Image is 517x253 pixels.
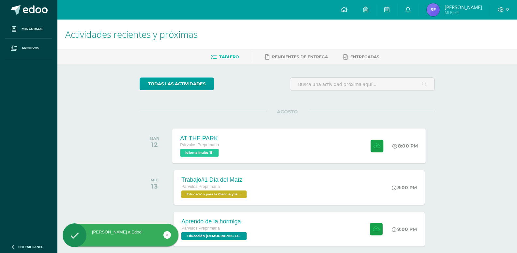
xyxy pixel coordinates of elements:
span: Educación Cristiana 'B' [181,232,247,240]
a: Tablero [211,52,239,62]
div: [PERSON_NAME] a Edoo! [63,229,178,235]
span: Entregadas [350,54,379,59]
div: 12 [150,141,159,148]
img: 5055fde8333fc8e4eda1c51cdf7566da.png [427,3,440,16]
div: 8:00 PM [393,143,418,149]
div: 9:00 PM [392,226,417,232]
span: Párvulos Preprimaria [181,226,220,231]
div: MAR [150,136,159,141]
span: Educación para la Ciencia y la Ciudadanía 'B' [181,190,247,198]
div: 8:00 PM [392,185,417,190]
span: [PERSON_NAME] [445,4,482,10]
span: Tablero [219,54,239,59]
div: Aprendo de la hormiga [181,218,248,225]
span: Mi Perfil [445,10,482,15]
span: Párvulos Preprimaria [180,143,219,147]
a: todas las Actividades [140,77,214,90]
a: Pendientes de entrega [265,52,328,62]
a: Archivos [5,39,52,58]
a: Entregadas [343,52,379,62]
span: Cerrar panel [18,245,43,249]
div: MIÉ [151,178,158,182]
input: Busca una actividad próxima aquí... [290,78,434,91]
span: Idioma Inglés 'B' [180,149,219,157]
span: Mis cursos [22,26,42,32]
span: Archivos [22,46,39,51]
div: Trabajo#1 Día del Maíz [181,176,248,183]
span: Pendientes de entrega [272,54,328,59]
div: AT THE PARK [180,135,220,142]
a: Mis cursos [5,20,52,39]
span: Actividades recientes y próximas [65,28,198,40]
span: Párvulos Preprimaria [181,184,220,189]
div: 13 [151,182,158,190]
span: AGOSTO [266,109,308,115]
